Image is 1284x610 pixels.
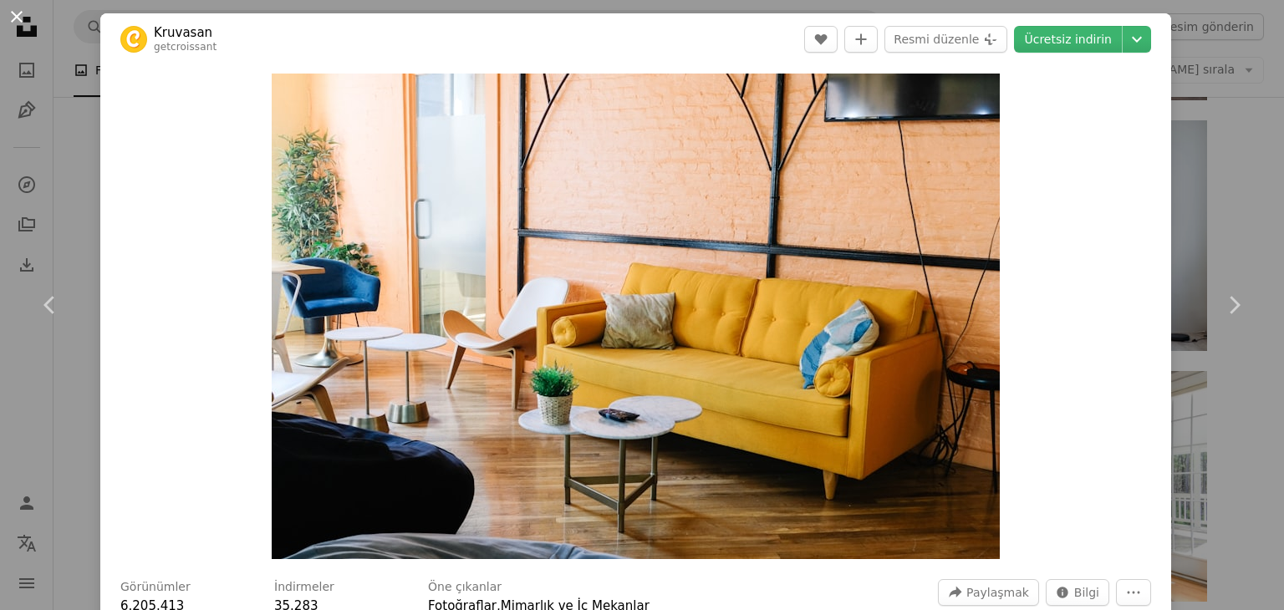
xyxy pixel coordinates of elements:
[1123,26,1151,53] button: İndirme boyutunu seçin
[272,74,1000,559] img: duvarın yakınındaki sarı kanepe
[154,24,217,41] a: Kruvasan
[274,580,334,593] font: İndirmeler
[938,579,1039,606] button: Bu görseli paylaş
[804,26,838,53] button: Beğenmek
[1074,586,1099,599] font: Bilgi
[154,41,217,53] a: getcroissant
[1116,579,1151,606] button: Daha Fazla Eylem
[1024,33,1112,46] font: Ücretsiz indirin
[844,26,878,53] button: Koleksiyona Ekle
[120,26,147,53] img: Croissant'ın profiline git
[428,580,502,593] font: Öne çıkanlar
[154,25,212,40] font: Kruvasan
[894,33,979,46] font: Resmi düzenle
[1184,225,1284,385] a: Sonraki
[966,586,1029,599] font: Paylaşmak
[272,74,1000,559] button: Bu görüntüyü yakınlaştırın
[1014,26,1122,53] a: Ücretsiz indirin
[120,580,191,593] font: Görünümler
[884,26,1007,53] button: Resmi düzenle
[1046,579,1109,606] button: Bu görselle ilgili istatistikler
